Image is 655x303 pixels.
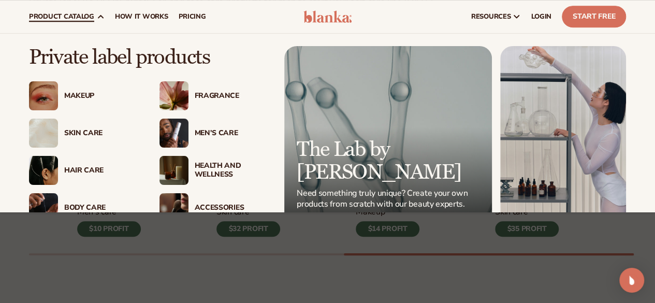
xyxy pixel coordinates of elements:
[619,268,644,293] div: Open Intercom Messenger
[29,193,139,222] a: Male hand applying moisturizer. Body Care
[29,193,58,222] img: Male hand applying moisturizer.
[159,81,188,110] img: Pink blooming flower.
[29,81,58,110] img: Female with glitter eye makeup.
[195,92,269,100] div: Fragrance
[159,119,269,148] a: Male holding moisturizer bottle. Men’s Care
[159,193,188,222] img: Female with makeup brush.
[178,12,206,21] span: pricing
[159,81,269,110] a: Pink blooming flower. Fragrance
[562,6,626,27] a: Start Free
[115,12,168,21] span: How It Works
[303,10,352,23] img: logo
[471,12,511,21] span: resources
[29,81,139,110] a: Female with glitter eye makeup. Makeup
[64,166,139,175] div: Hair Care
[64,129,139,138] div: Skin Care
[531,12,551,21] span: LOGIN
[159,156,188,185] img: Candles and incense on table.
[195,204,269,212] div: Accessories
[284,46,492,259] a: Microscopic product formula. The Lab by [PERSON_NAME] Need something truly unique? Create your ow...
[29,12,94,21] span: product catalog
[297,188,471,210] p: Need something truly unique? Create your own products from scratch with our beauty experts.
[159,156,269,185] a: Candles and incense on table. Health And Wellness
[195,129,269,138] div: Men’s Care
[500,46,626,259] img: Female in lab with equipment.
[29,156,139,185] a: Female hair pulled back with clips. Hair Care
[195,162,269,179] div: Health And Wellness
[29,119,58,148] img: Cream moisturizer swatch.
[29,156,58,185] img: Female hair pulled back with clips.
[29,46,269,69] p: Private label products
[159,193,269,222] a: Female with makeup brush. Accessories
[64,92,139,100] div: Makeup
[29,119,139,148] a: Cream moisturizer swatch. Skin Care
[297,138,471,184] p: The Lab by [PERSON_NAME]
[64,204,139,212] div: Body Care
[159,119,188,148] img: Male holding moisturizer bottle.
